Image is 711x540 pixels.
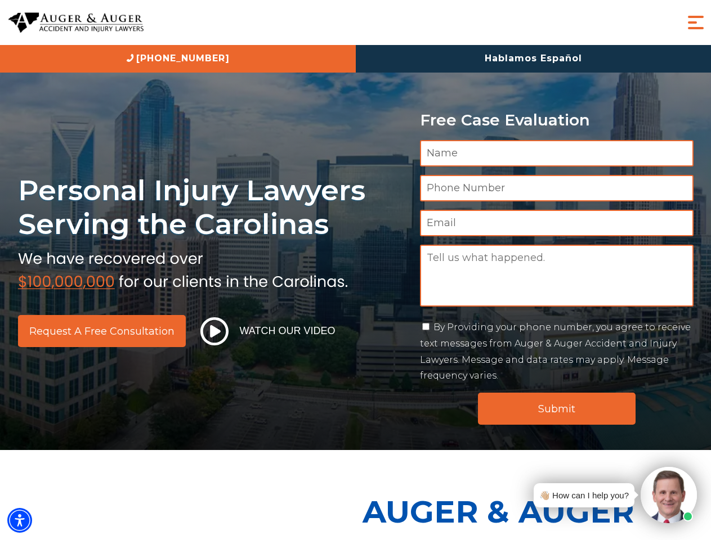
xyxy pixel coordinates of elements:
[18,247,348,290] img: sub text
[539,488,629,503] div: 👋🏼 How can I help you?
[641,467,697,523] img: Intaker widget Avatar
[8,12,144,33] img: Auger & Auger Accident and Injury Lawyers Logo
[18,315,186,347] a: Request a Free Consultation
[420,111,694,129] p: Free Case Evaluation
[420,210,694,236] input: Email
[478,393,636,425] input: Submit
[29,326,175,336] span: Request a Free Consultation
[7,508,32,533] div: Accessibility Menu
[420,140,694,166] input: Name
[420,322,691,381] label: By Providing your phone number, you agree to receive text messages from Auger & Auger Accident an...
[363,484,705,539] p: Auger & Auger
[197,317,339,346] button: Watch Our Video
[685,11,707,34] button: Menu
[18,173,406,241] h1: Personal Injury Lawyers Serving the Carolinas
[420,175,694,201] input: Phone Number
